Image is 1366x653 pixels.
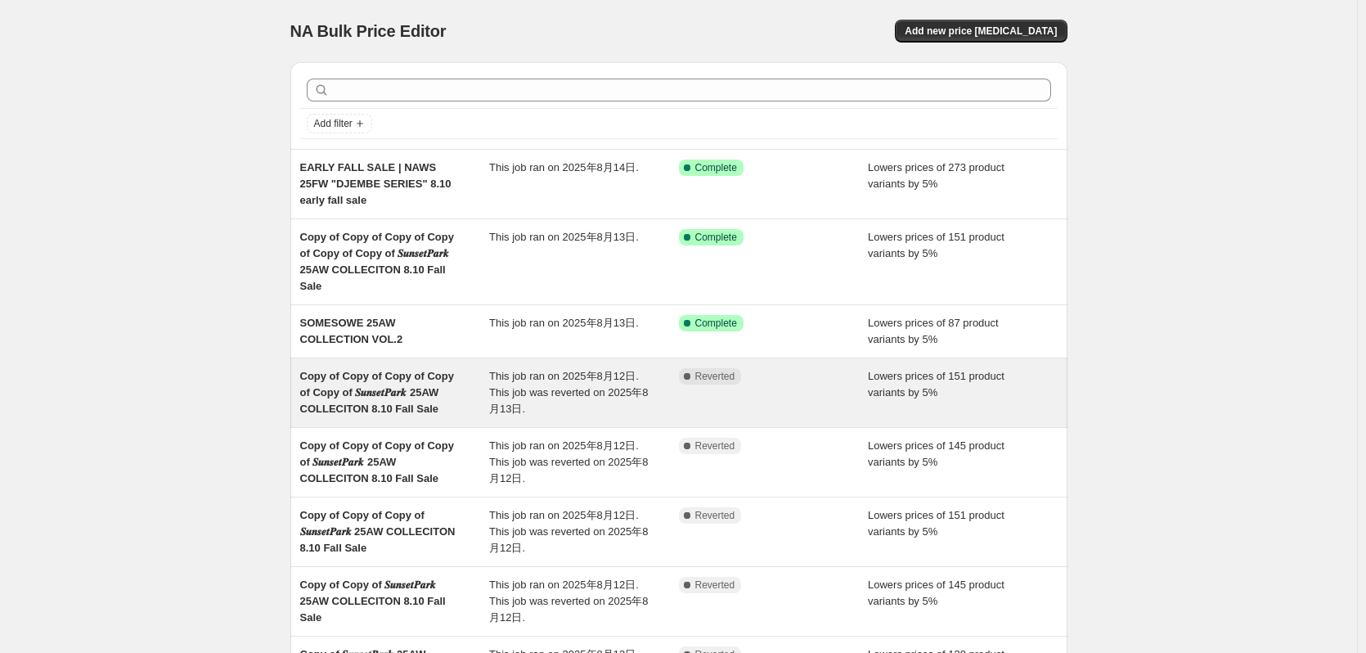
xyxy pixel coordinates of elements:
[868,317,999,345] span: Lowers prices of 87 product variants by 5%
[489,161,639,173] span: This job ran on 2025年8月14日.
[695,509,735,522] span: Reverted
[868,161,1004,190] span: Lowers prices of 273 product variants by 5%
[905,25,1057,38] span: Add new price [MEDICAL_DATA]
[868,509,1004,538] span: Lowers prices of 151 product variants by 5%
[300,317,403,345] span: SOMESOWE 25AW COLLECTION VOL.2
[300,509,456,554] span: Copy of Copy of Copy of 𝑺𝒖𝒏𝒔𝒆𝒕𝑷𝒂𝒓𝒌 25AW COLLECITON 8.10 Fall Sale
[895,20,1067,43] button: Add new price [MEDICAL_DATA]
[695,161,737,174] span: Complete
[489,579,648,624] span: This job ran on 2025年8月12日. This job was reverted on 2025年8月12日.
[290,22,447,40] span: NA Bulk Price Editor
[300,231,454,292] span: Copy of Copy of Copy of Copy of Copy of Copy of 𝑺𝒖𝒏𝒔𝒆𝒕𝑷𝒂𝒓𝒌 25AW COLLECITON 8.10 Fall Sale
[868,579,1004,607] span: Lowers prices of 145 product variants by 5%
[695,439,735,453] span: Reverted
[695,370,735,383] span: Reverted
[489,370,648,415] span: This job ran on 2025年8月12日. This job was reverted on 2025年8月13日.
[300,161,452,206] span: EARLY FALL SALE | NAWS 25FW "DJEMBE SERIES" 8.10 early fall sale
[868,370,1004,399] span: Lowers prices of 151 product variants by 5%
[300,439,454,484] span: Copy of Copy of Copy of Copy of 𝑺𝒖𝒏𝒔𝒆𝒕𝑷𝒂𝒓𝒌 25AW COLLECITON 8.10 Fall Sale
[868,231,1004,259] span: Lowers prices of 151 product variants by 5%
[489,231,639,243] span: This job ran on 2025年8月13日.
[695,317,737,330] span: Complete
[868,439,1004,468] span: Lowers prices of 145 product variants by 5%
[489,509,648,554] span: This job ran on 2025年8月12日. This job was reverted on 2025年8月12日.
[314,117,353,130] span: Add filter
[300,370,454,415] span: Copy of Copy of Copy of Copy of Copy of 𝑺𝒖𝒏𝒔𝒆𝒕𝑷𝒂𝒓𝒌 25AW COLLECITON 8.10 Fall Sale
[489,439,648,484] span: This job ran on 2025年8月12日. This job was reverted on 2025年8月12日.
[489,317,639,329] span: This job ran on 2025年8月13日.
[307,114,372,133] button: Add filter
[695,579,735,592] span: Reverted
[695,231,737,244] span: Complete
[300,579,446,624] span: Copy of Copy of 𝑺𝒖𝒏𝒔𝒆𝒕𝑷𝒂𝒓𝒌 25AW COLLECITON 8.10 Fall Sale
